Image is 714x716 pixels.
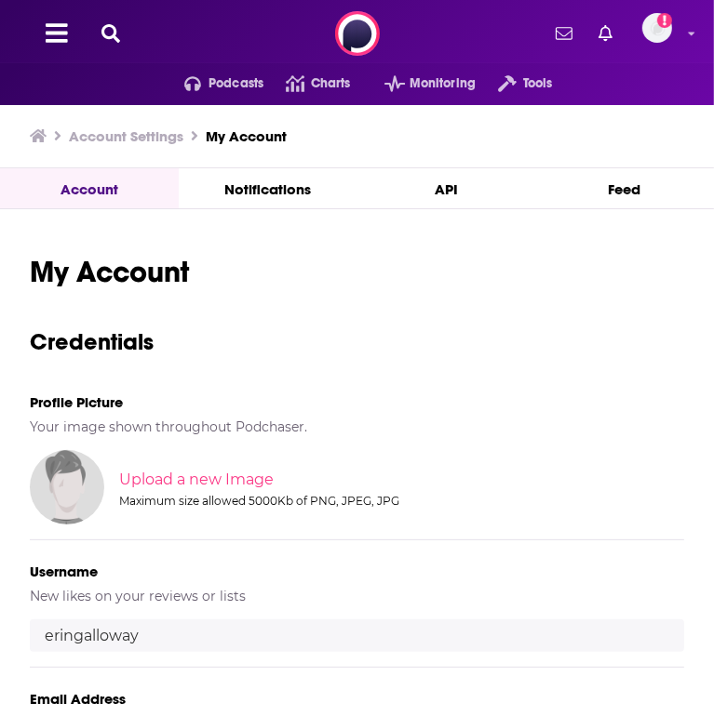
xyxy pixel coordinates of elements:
span: Monitoring [410,71,476,97]
a: Notifications [179,168,357,208]
input: username [30,619,684,652]
h5: Your image shown throughout Podchaser. [30,418,684,435]
button: open menu [362,69,476,99]
h5: Profile Picture [30,393,684,411]
img: Your profile image [30,450,104,524]
a: My Account [206,127,287,145]
span: Logged in as eringalloway [642,13,672,43]
img: User Profile [642,13,672,43]
button: open menu [162,69,264,99]
span: Tools [523,71,553,97]
div: Maximum size allowed 5000Kb of PNG, JPEG, JPG [119,494,680,508]
h5: New likes on your reviews or lists [30,588,684,604]
a: Logged in as eringalloway [642,13,683,54]
img: Podchaser - Follow, Share and Rate Podcasts [335,11,380,56]
h1: My Account [30,254,684,290]
span: Charts [311,71,351,97]
a: Show notifications dropdown [548,18,580,49]
a: API [357,168,536,208]
h5: Username [30,563,684,580]
h3: Credentials [30,327,684,356]
a: Charts [263,69,350,99]
h5: Email Address [30,690,684,708]
a: Feed [535,168,714,208]
a: Account Settings [69,127,183,145]
button: open menu [476,69,552,99]
svg: Add a profile image [657,13,672,28]
span: Podcasts [209,71,263,97]
a: Show notifications dropdown [591,18,620,49]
